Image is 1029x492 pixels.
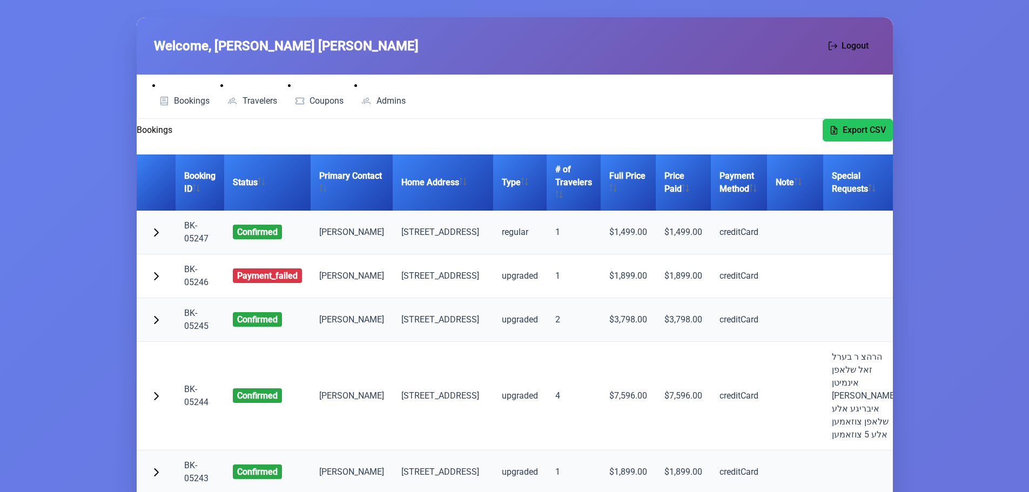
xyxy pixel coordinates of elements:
[354,92,412,110] a: Admins
[547,154,601,211] th: # of Travelers
[767,154,823,211] th: Note
[288,79,351,110] li: Coupons
[393,254,493,298] td: [STREET_ADDRESS]
[823,154,905,211] th: Special Requests
[311,154,393,211] th: Primary Contact
[601,154,656,211] th: Full Price
[152,92,217,110] a: Bookings
[393,154,493,211] th: Home Address
[601,211,656,254] td: $1,499.00
[233,268,302,283] span: payment_failed
[493,254,547,298] td: upgraded
[547,342,601,450] td: 4
[547,254,601,298] td: 1
[174,97,210,105] span: Bookings
[137,124,172,137] h2: Bookings
[493,298,547,342] td: upgraded
[843,124,886,137] span: Export CSV
[311,342,393,450] td: [PERSON_NAME]
[220,92,284,110] a: Travelers
[233,388,282,403] span: confirmed
[711,254,767,298] td: creditCard
[311,298,393,342] td: [PERSON_NAME]
[493,342,547,450] td: upgraded
[656,254,711,298] td: $1,899.00
[184,220,209,244] a: BK-05247
[184,308,209,331] a: BK-05245
[393,342,493,450] td: [STREET_ADDRESS]
[842,39,869,52] span: Logout
[184,264,209,287] a: BK-05246
[154,36,419,56] span: Welcome, [PERSON_NAME] [PERSON_NAME]
[656,154,711,211] th: Price Paid
[601,342,656,450] td: $7,596.00
[243,97,277,105] span: Travelers
[233,225,282,239] span: confirmed
[310,97,344,105] span: Coupons
[184,384,209,407] a: BK-05244
[233,312,282,327] span: confirmed
[176,154,224,211] th: Booking ID
[822,35,876,57] button: Logout
[711,154,767,211] th: Payment Method
[711,211,767,254] td: creditCard
[823,119,893,141] button: Export CSV
[311,211,393,254] td: [PERSON_NAME]
[184,460,209,483] a: BK-05243
[547,298,601,342] td: 2
[493,154,547,211] th: Type
[393,298,493,342] td: [STREET_ADDRESS]
[656,211,711,254] td: $1,499.00
[233,464,282,479] span: confirmed
[547,211,601,254] td: 1
[823,342,905,450] td: הרהצ ר בערל זאל שלאפן אינמיטן [PERSON_NAME] איבריגע אלע שלאפן צוזאמען אלע 5 צוזאמען
[354,79,412,110] li: Admins
[220,79,284,110] li: Travelers
[711,342,767,450] td: creditCard
[224,154,311,211] th: Status
[288,92,351,110] a: Coupons
[311,254,393,298] td: [PERSON_NAME]
[601,298,656,342] td: $3,798.00
[656,298,711,342] td: $3,798.00
[656,342,711,450] td: $7,596.00
[376,97,406,105] span: Admins
[711,298,767,342] td: creditCard
[601,254,656,298] td: $1,899.00
[393,211,493,254] td: [STREET_ADDRESS]
[152,79,217,110] li: Bookings
[493,211,547,254] td: regular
